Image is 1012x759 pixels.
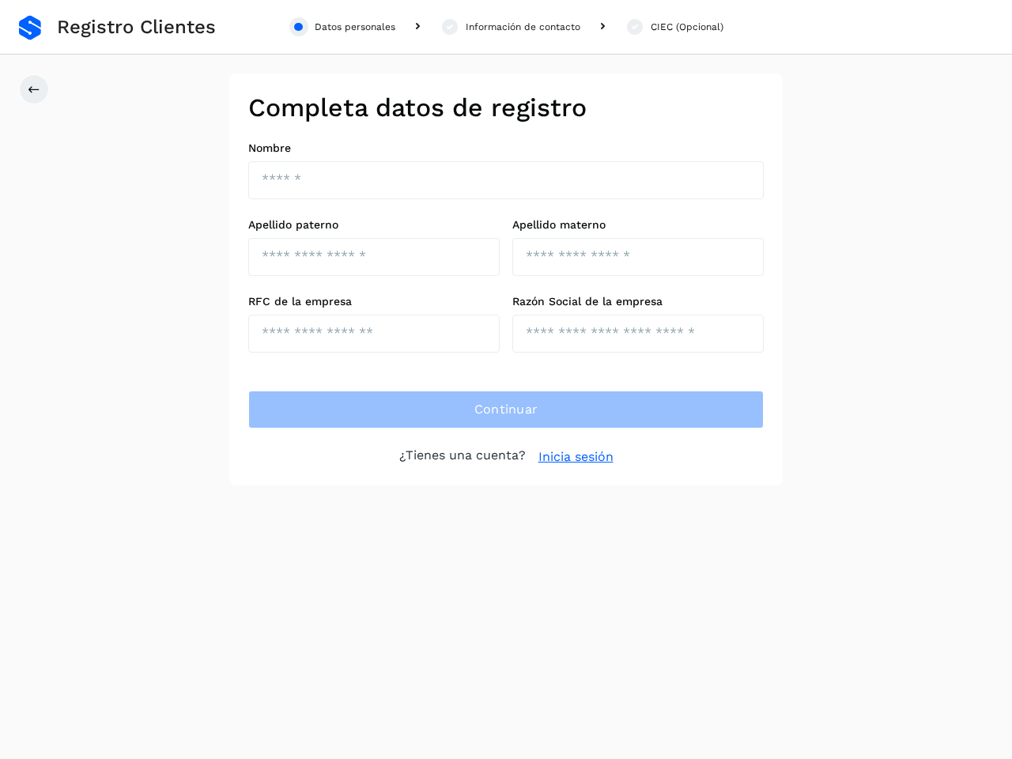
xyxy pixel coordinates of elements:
[512,295,764,308] label: Razón Social de la empresa
[315,20,395,34] div: Datos personales
[466,20,580,34] div: Información de contacto
[248,142,764,155] label: Nombre
[248,93,764,123] h2: Completa datos de registro
[248,295,500,308] label: RFC de la empresa
[474,401,538,418] span: Continuar
[248,218,500,232] label: Apellido paterno
[248,391,764,429] button: Continuar
[538,447,614,466] a: Inicia sesión
[651,20,723,34] div: CIEC (Opcional)
[399,447,526,466] p: ¿Tienes una cuenta?
[512,218,764,232] label: Apellido materno
[57,16,216,39] span: Registro Clientes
